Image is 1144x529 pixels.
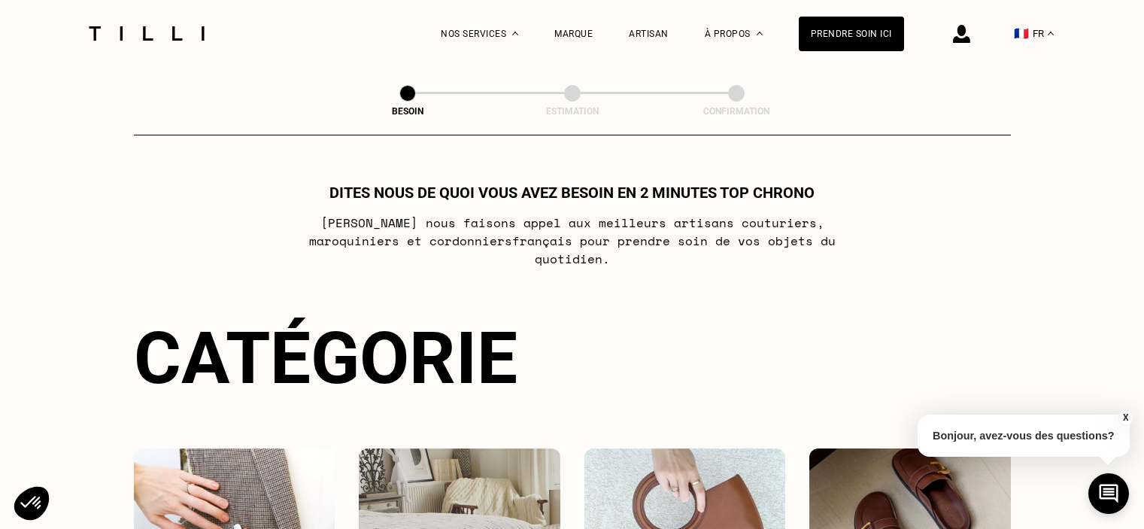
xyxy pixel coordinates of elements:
a: Artisan [629,29,669,39]
button: X [1118,409,1133,426]
img: icône connexion [953,25,970,43]
div: Confirmation [661,106,812,117]
img: Logo du service de couturière Tilli [83,26,210,41]
img: menu déroulant [1048,32,1054,35]
p: Bonjour, avez-vous des questions? [918,415,1130,457]
h1: Dites nous de quoi vous avez besoin en 2 minutes top chrono [329,184,815,202]
div: Estimation [497,106,648,117]
a: Marque [554,29,593,39]
span: 🇫🇷 [1014,26,1029,41]
div: Catégorie [134,316,1011,400]
p: [PERSON_NAME] nous faisons appel aux meilleurs artisans couturiers , maroquiniers et cordonniers ... [274,214,870,268]
div: Besoin [332,106,483,117]
a: Prendre soin ici [799,17,904,51]
img: Menu déroulant [512,32,518,35]
img: Menu déroulant à propos [757,32,763,35]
